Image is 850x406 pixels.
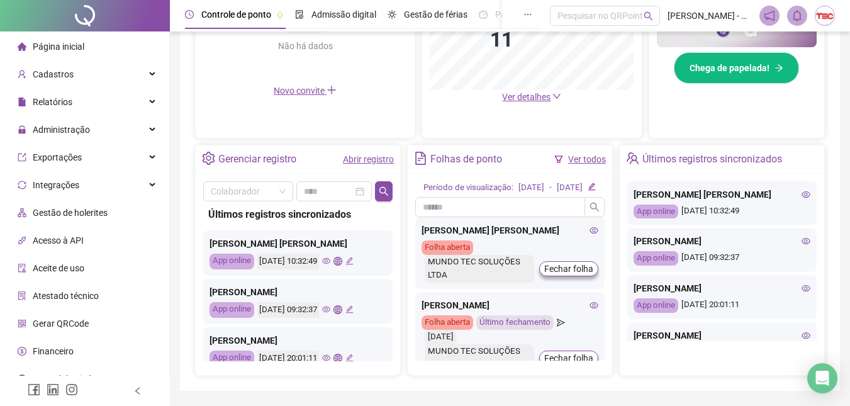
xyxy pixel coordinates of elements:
img: 93180 [815,6,834,25]
div: [PERSON_NAME] [210,285,386,299]
span: file-text [414,152,427,165]
div: [PERSON_NAME] [634,329,810,342]
span: ellipsis [523,10,532,19]
span: Financeiro [33,346,74,356]
span: notification [764,10,775,21]
div: App online [210,351,254,366]
span: [PERSON_NAME] - Mundo Tec Soluções [668,9,752,23]
div: [PERSON_NAME] [PERSON_NAME] [422,223,598,237]
span: Cadastros [33,69,74,79]
div: [DATE] [425,330,457,344]
span: Exportações [33,152,82,162]
span: Chega de papelada! [690,61,769,75]
span: file-done [295,10,304,19]
div: [DATE] 20:01:11 [257,351,319,366]
span: info-circle [18,375,26,383]
span: Relatórios [33,97,72,107]
span: solution [18,291,26,300]
span: global [333,305,342,313]
div: Últimos registros sincronizados [642,149,782,170]
span: setting [202,152,215,165]
span: global [333,257,342,265]
div: [PERSON_NAME] [PERSON_NAME] [210,237,386,251]
span: send [557,315,565,330]
span: pushpin [276,11,284,19]
span: Gestão de holerites [33,208,108,218]
span: search [644,11,653,21]
button: Chega de papelada! [674,52,799,84]
div: Último fechamento [476,315,554,330]
div: [DATE] 10:32:49 [257,254,319,269]
div: [PERSON_NAME] [422,298,598,312]
span: Gerar QRCode [33,319,89,329]
span: linkedin [47,383,59,396]
span: Aceite de uso [33,263,84,273]
div: Gerenciar registro [218,149,296,170]
div: App online [210,302,254,318]
div: Período de visualização: [423,181,513,195]
span: sync [18,181,26,189]
div: Não há dados [247,39,363,53]
span: left [133,386,142,395]
div: [DATE] 20:01:11 [634,298,810,313]
span: eye [322,354,330,362]
span: arrow-right [775,64,783,72]
span: audit [18,264,26,273]
span: filter [554,155,563,164]
span: file [18,98,26,106]
span: instagram [65,383,78,396]
div: Folha aberta [422,315,473,330]
div: App online [634,298,678,313]
span: lock [18,125,26,134]
span: Controle de ponto [201,9,271,20]
span: Novo convite [274,86,337,96]
span: facebook [28,383,40,396]
div: MUNDO TEC SOLUÇÕES LTDA [425,255,534,283]
div: Folhas de ponto [430,149,502,170]
div: App online [210,254,254,269]
div: App online [634,205,678,219]
div: [DATE] 09:32:37 [257,302,319,318]
span: qrcode [18,319,26,328]
span: search [590,202,600,212]
div: [DATE] [557,181,583,195]
span: Administração [33,125,90,135]
span: eye [802,190,810,199]
a: Ver detalhes down [502,92,561,102]
span: dashboard [479,10,488,19]
span: edit [345,305,354,313]
div: [PERSON_NAME] [634,281,810,295]
span: eye [322,257,330,265]
button: Fechar folha [539,351,598,366]
span: eye [590,301,598,310]
span: Integrações [33,180,79,190]
div: Folha aberta [422,240,473,255]
span: eye [802,331,810,340]
button: Fechar folha [539,261,598,276]
span: Admissão digital [311,9,376,20]
span: search [379,186,389,196]
div: Últimos registros sincronizados [208,206,388,222]
span: plus [327,85,337,95]
span: eye [802,284,810,293]
span: edit [588,183,596,191]
span: Central de ajuda [33,374,96,384]
div: [DATE] [518,181,544,195]
span: user-add [18,70,26,79]
span: team [626,152,639,165]
span: Painel do DP [495,9,544,20]
span: down [552,92,561,101]
span: bell [791,10,803,21]
div: Open Intercom Messenger [807,363,837,393]
span: clock-circle [185,10,194,19]
span: eye [590,226,598,235]
span: Fechar folha [544,351,593,365]
span: edit [345,257,354,265]
div: [DATE] 09:32:37 [634,251,810,266]
span: eye [802,237,810,245]
span: api [18,236,26,245]
span: global [333,354,342,362]
span: Gestão de férias [404,9,467,20]
span: home [18,42,26,51]
span: eye [322,305,330,313]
